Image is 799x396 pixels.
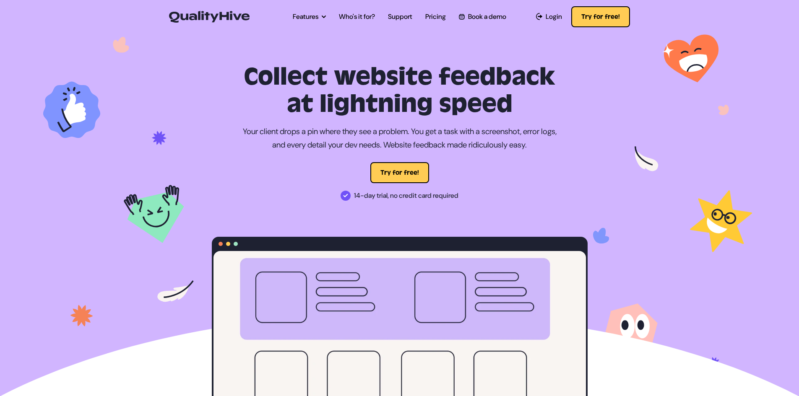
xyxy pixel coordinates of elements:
[536,12,562,22] a: Login
[293,12,326,22] a: Features
[546,12,562,22] span: Login
[370,162,429,183] button: Try for free!
[242,125,557,152] p: Your client drops a pin where they see a problem. You get a task with a screenshot, error logs, a...
[459,12,506,22] a: Book a demo
[571,6,630,27] button: Try for free!
[425,12,446,22] a: Pricing
[459,14,464,19] img: Book a QualityHive Demo
[339,12,375,22] a: Who's it for?
[212,64,588,118] h1: Collect website feedback at lightning speed
[169,11,250,23] img: QualityHive - Bug Tracking Tool
[354,189,458,202] span: 14-day trial, no credit card required
[341,191,351,201] img: 14-day trial, no credit card required
[388,12,412,22] a: Support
